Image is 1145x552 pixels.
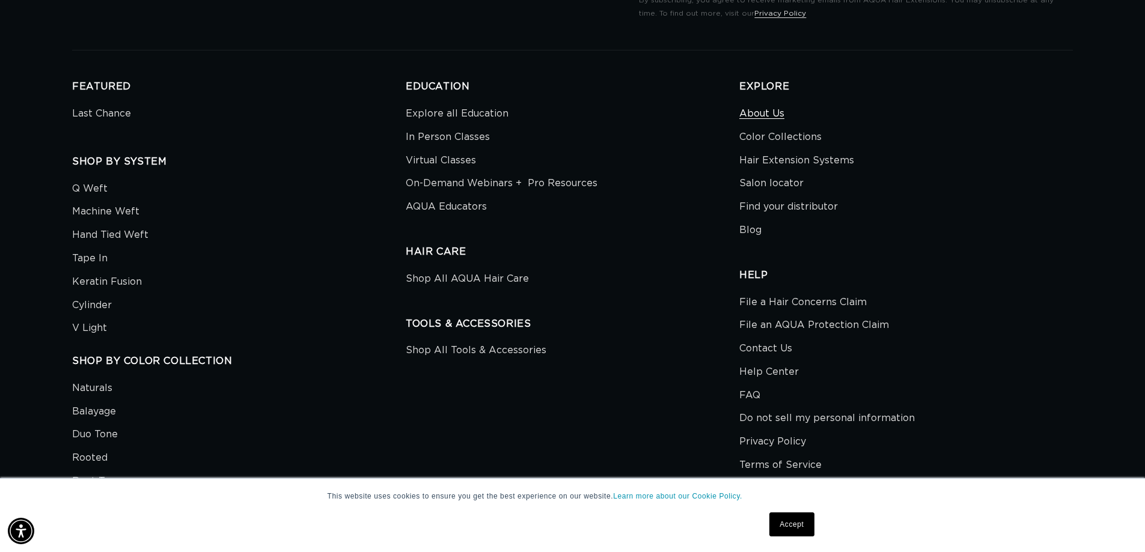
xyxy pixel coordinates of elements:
iframe: Chat Widget [1085,494,1145,552]
a: Keratin Fusion [72,270,142,294]
a: Tape In [72,247,108,270]
a: Last Chance [72,105,131,126]
a: File a Hair Concerns Claim [739,294,867,314]
a: Shop All Tools & Accessories [406,342,546,362]
div: 聊天小工具 [1085,494,1145,552]
a: Terms of Service [739,453,822,477]
a: Return & Exchange Policy [739,477,863,500]
a: Cylinder [72,294,112,317]
a: Do not sell my personal information [739,407,915,430]
a: Learn more about our Cookie Policy. [613,492,742,500]
a: Machine Weft [72,200,139,223]
h2: SHOP BY SYSTEM [72,156,406,168]
a: Naturals [72,380,112,400]
a: In Person Classes [406,126,490,149]
a: Salon locator [739,172,804,195]
h2: TOOLS & ACCESSORIES [406,318,739,330]
a: Find your distributor [739,195,838,219]
a: Rooted [72,446,108,470]
a: Hand Tied Weft [72,223,148,247]
a: File an AQUA Protection Claim [739,314,889,337]
a: Privacy Policy [739,430,806,453]
a: Shop All AQUA Hair Care [406,270,529,291]
a: About Us [739,105,784,126]
h2: HAIR CARE [406,246,739,258]
a: Balayage [72,400,116,423]
h2: FEATURED [72,80,406,93]
a: Explore all Education [406,105,508,126]
a: Root Tap [72,470,116,493]
a: Contact Us [739,337,792,360]
h2: HELP [739,269,1073,282]
h2: EDUCATION [406,80,739,93]
h2: EXPLORE [739,80,1073,93]
a: On-Demand Webinars + Pro Resources [406,172,597,195]
a: V Light [72,317,107,340]
a: Virtual Classes [406,149,476,172]
a: FAQ [739,384,760,407]
a: AQUA Educators [406,195,487,219]
p: This website uses cookies to ensure you get the best experience on our website. [328,491,818,502]
a: Privacy Policy [754,10,806,17]
a: Blog [739,219,762,242]
a: Color Collections [739,126,822,149]
a: Accept [769,512,814,536]
a: Hair Extension Systems [739,149,854,172]
a: Duo Tone [72,423,118,446]
div: Accessibility Menu [8,518,34,544]
a: Help Center [739,360,799,384]
a: Q Weft [72,180,108,201]
h2: SHOP BY COLOR COLLECTION [72,355,406,368]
